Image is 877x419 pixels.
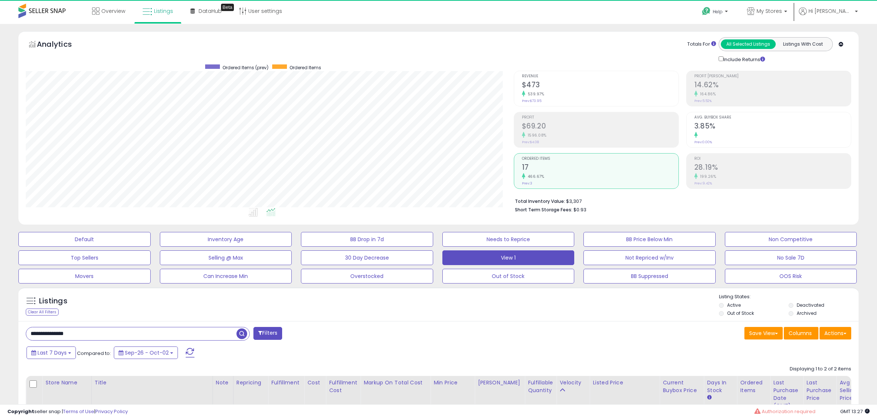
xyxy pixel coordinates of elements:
[290,64,321,71] span: Ordered Items
[806,379,833,402] div: Last Purchase Price
[713,55,774,63] div: Include Returns
[663,379,701,394] div: Current Buybox Price
[840,408,870,415] span: 2025-10-10 13:27 GMT
[694,81,851,91] h2: 14.62%
[727,302,741,308] label: Active
[160,269,292,284] button: Can Increase Min
[757,7,782,15] span: My Stores
[797,302,824,308] label: Deactivated
[525,133,547,138] small: 1596.08%
[583,232,716,247] button: BB Price Below Min
[329,379,357,394] div: Fulfillment Cost
[114,346,178,359] button: Sep-26 - Oct-02
[694,122,851,132] h2: 3.85%
[77,350,111,357] span: Compared to:
[698,91,716,97] small: 164.86%
[478,379,522,387] div: [PERSON_NAME]
[63,408,94,415] a: Terms of Use
[271,379,301,387] div: Fulfillment
[301,250,433,265] button: 30 Day Decrease
[522,157,678,161] span: Ordered Items
[27,346,76,359] button: Last 7 Days
[307,379,323,387] div: Cost
[434,379,471,387] div: Min Price
[160,232,292,247] button: Inventory Age
[154,7,173,15] span: Listings
[45,379,88,387] div: Store Name
[216,379,230,387] div: Note
[18,250,151,265] button: Top Sellers
[694,157,851,161] span: ROI
[702,7,711,16] i: Get Help
[694,163,851,173] h2: 28.19%
[744,327,783,339] button: Save View
[573,206,586,213] span: $0.93
[160,250,292,265] button: Selling @ Max
[799,7,858,24] a: Hi [PERSON_NAME]
[694,116,851,120] span: Avg. Buybox Share
[7,408,128,415] div: seller snap | |
[525,91,544,97] small: 539.97%
[559,379,586,387] div: Velocity
[725,269,857,284] button: OOS Risk
[740,379,767,394] div: Ordered Items
[26,309,59,316] div: Clear All Filters
[18,232,151,247] button: Default
[253,327,282,340] button: Filters
[789,330,812,337] span: Columns
[698,174,716,179] small: 199.26%
[784,327,818,339] button: Columns
[522,74,678,78] span: Revenue
[797,310,817,316] label: Archived
[719,293,859,300] p: Listing States:
[525,174,544,179] small: 466.67%
[721,39,776,49] button: All Selected Listings
[39,296,67,306] h5: Listings
[364,379,427,387] div: Markup on Total Cost
[442,269,575,284] button: Out of Stock
[221,4,234,11] div: Tooltip anchor
[522,122,678,132] h2: $69.20
[725,232,857,247] button: Non Competitive
[583,250,716,265] button: Not Repriced w/Inv
[222,64,269,71] span: Ordered Items (prev)
[7,408,34,415] strong: Copyright
[515,196,846,205] li: $3,307
[38,349,67,356] span: Last 7 Days
[583,269,716,284] button: BB Suppressed
[361,376,431,413] th: The percentage added to the cost of goods (COGS) that forms the calculator for Min & Max prices.
[442,232,575,247] button: Needs to Reprice
[199,7,222,15] span: DataHub
[522,140,539,144] small: Prev: $4.08
[522,116,678,120] span: Profit
[725,250,857,265] button: No Sale 7D
[125,349,169,356] span: Sep-26 - Oct-02
[236,379,265,387] div: Repricing
[694,181,712,186] small: Prev: 9.42%
[442,250,575,265] button: View 1
[808,7,853,15] span: Hi [PERSON_NAME]
[790,366,851,373] div: Displaying 1 to 2 of 2 items
[301,232,433,247] button: BB Drop in 7d
[775,39,830,49] button: Listings With Cost
[95,408,128,415] a: Privacy Policy
[713,8,723,15] span: Help
[593,379,656,387] div: Listed Price
[694,74,851,78] span: Profit [PERSON_NAME]
[694,140,712,144] small: Prev: 0.00%
[528,379,553,394] div: Fulfillable Quantity
[37,39,86,51] h5: Analytics
[301,269,433,284] button: Overstocked
[515,198,565,204] b: Total Inventory Value:
[95,379,210,387] div: Title
[18,269,151,284] button: Movers
[820,327,851,339] button: Actions
[522,163,678,173] h2: 17
[839,379,866,402] div: Avg Selling Price
[696,1,735,24] a: Help
[515,207,572,213] b: Short Term Storage Fees:
[707,394,711,401] small: Days In Stock.
[522,181,532,186] small: Prev: 3
[694,99,712,103] small: Prev: 5.52%
[707,379,734,394] div: Days In Stock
